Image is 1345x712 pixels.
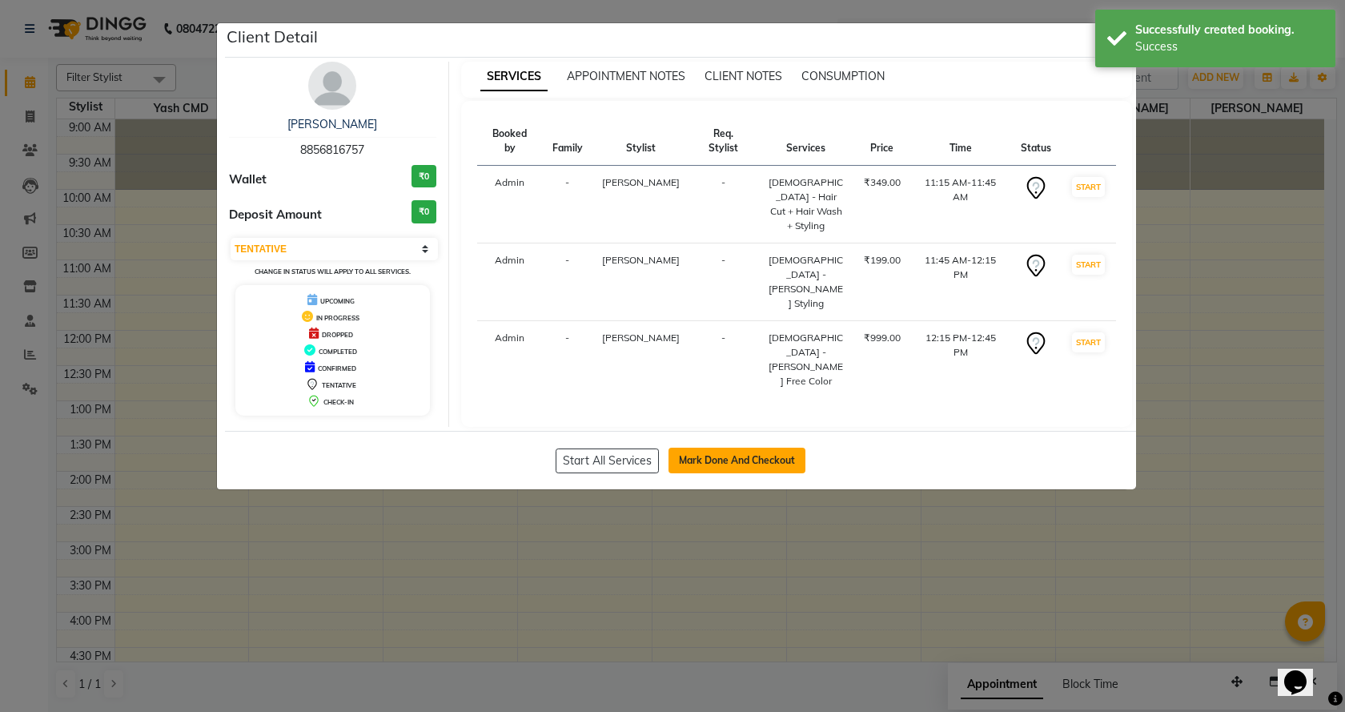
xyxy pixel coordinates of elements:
span: [PERSON_NAME] [602,332,680,344]
button: Mark Done And Checkout [668,448,805,473]
td: Admin [477,166,543,243]
iframe: chat widget [1278,648,1329,696]
span: [PERSON_NAME] [602,176,680,188]
td: - [689,166,758,243]
button: START [1072,255,1105,275]
span: CONSUMPTION [801,69,885,83]
button: START [1072,177,1105,197]
th: Req. Stylist [689,117,758,166]
span: UPCOMING [320,297,355,305]
th: Time [910,117,1011,166]
h5: Client Detail [227,25,318,49]
button: START [1072,332,1105,352]
button: Start All Services [556,449,659,473]
th: Family [543,117,592,166]
td: 11:15 AM-11:45 AM [910,166,1011,243]
div: Successfully created booking. [1135,22,1323,38]
td: - [689,321,758,399]
td: - [543,243,592,321]
span: CONFIRMED [318,364,356,372]
div: Success [1135,38,1323,55]
h3: ₹0 [412,165,436,188]
span: IN PROGRESS [316,314,359,322]
small: Change in status will apply to all services. [255,268,411,276]
span: APPOINTMENT NOTES [567,69,685,83]
span: DROPPED [322,331,353,339]
span: [PERSON_NAME] [602,254,680,266]
div: ₹199.00 [864,253,901,268]
div: [DEMOGRAPHIC_DATA] - [PERSON_NAME] Styling [768,253,845,311]
div: ₹349.00 [864,175,901,190]
th: Stylist [592,117,689,166]
span: SERVICES [480,62,548,91]
th: Status [1011,117,1061,166]
td: Admin [477,321,543,399]
div: ₹999.00 [864,331,901,345]
td: 11:45 AM-12:15 PM [910,243,1011,321]
span: CHECK-IN [323,398,354,406]
td: - [543,166,592,243]
span: Wallet [229,171,267,189]
h3: ₹0 [412,200,436,223]
td: - [543,321,592,399]
th: Price [854,117,910,166]
div: [DEMOGRAPHIC_DATA] - Hair Cut + Hair Wash + Styling [768,175,845,233]
th: Booked by [477,117,543,166]
a: [PERSON_NAME] [287,117,377,131]
span: CLIENT NOTES [705,69,782,83]
span: TENTATIVE [322,381,356,389]
span: COMPLETED [319,348,357,356]
td: 12:15 PM-12:45 PM [910,321,1011,399]
img: avatar [308,62,356,110]
td: - [689,243,758,321]
span: 8856816757 [300,143,364,157]
div: [DEMOGRAPHIC_DATA] - [PERSON_NAME] Free Color [768,331,845,388]
th: Services [758,117,854,166]
span: Deposit Amount [229,206,322,224]
td: Admin [477,243,543,321]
